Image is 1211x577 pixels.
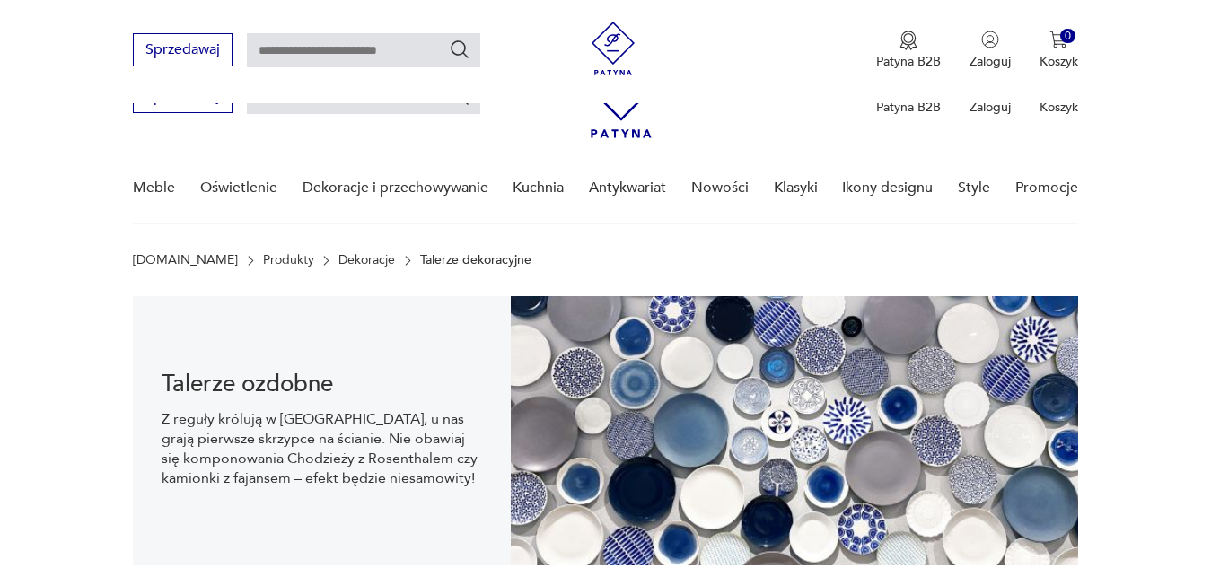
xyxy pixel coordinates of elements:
[899,31,917,50] img: Ikona medalu
[133,45,233,57] a: Sprzedawaj
[842,153,933,223] a: Ikony designu
[449,39,470,60] button: Szukaj
[162,373,482,395] h1: Talerze ozdobne
[876,31,941,70] a: Ikona medaluPatyna B2B
[970,53,1011,70] p: Zaloguj
[876,53,941,70] p: Patyna B2B
[1049,31,1067,48] img: Ikona koszyka
[1015,153,1078,223] a: Promocje
[200,153,277,223] a: Oświetlenie
[586,22,640,75] img: Patyna - sklep z meblami i dekoracjami vintage
[513,153,564,223] a: Kuchnia
[876,99,941,116] p: Patyna B2B
[133,253,238,267] a: [DOMAIN_NAME]
[691,153,749,223] a: Nowości
[133,33,233,66] button: Sprzedawaj
[511,296,1077,565] img: b5931c5a27f239c65a45eae948afacbd.jpg
[162,409,482,488] p: Z reguły królują w [GEOGRAPHIC_DATA], u nas grają pierwsze skrzypce na ścianie. Nie obawiaj się k...
[338,253,395,267] a: Dekoracje
[981,31,999,48] img: Ikonka użytkownika
[1040,99,1078,116] p: Koszyk
[958,153,990,223] a: Style
[589,153,666,223] a: Antykwariat
[133,92,233,104] a: Sprzedawaj
[1060,29,1075,44] div: 0
[970,99,1011,116] p: Zaloguj
[1040,53,1078,70] p: Koszyk
[133,153,175,223] a: Meble
[970,31,1011,70] button: Zaloguj
[876,31,941,70] button: Patyna B2B
[303,153,488,223] a: Dekoracje i przechowywanie
[1040,31,1078,70] button: 0Koszyk
[263,253,314,267] a: Produkty
[420,253,531,267] p: Talerze dekoracyjne
[774,153,818,223] a: Klasyki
